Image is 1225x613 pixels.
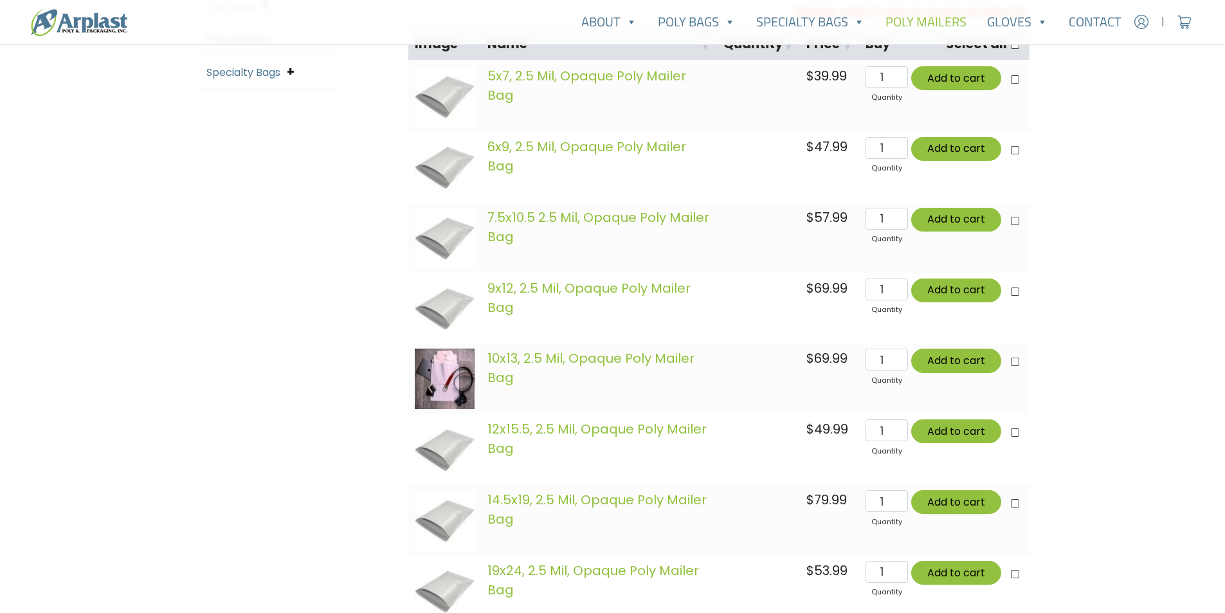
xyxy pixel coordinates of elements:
a: About [571,9,648,35]
a: 19x24, 2.5 Mil, Opaque Poly Mailer Bag [487,562,699,599]
span: $ [806,67,814,85]
bdi: 69.99 [806,279,848,297]
a: 7.5x10.5 2.5 Mil, Opaque Poly Mailer Bag [487,208,709,246]
bdi: 57.99 [806,208,848,226]
input: Qty [866,208,907,230]
a: 12x15.5, 2.5 Mil, Opaque Poly Mailer Bag [487,420,707,457]
button: Add to cart [911,137,1001,161]
input: Qty [866,279,907,300]
img: images [415,208,475,268]
span: | [1161,14,1165,30]
input: Qty [866,419,907,441]
span: $ [806,420,814,438]
button: Add to cart [911,419,1001,443]
span: $ [806,562,814,580]
img: images [415,349,475,409]
a: Poly Mailers [875,9,977,35]
span: $ [806,138,814,156]
input: Qty [866,66,907,88]
a: Poly Bags [648,9,746,35]
input: Qty [866,349,907,371]
a: Specialty Bags [206,65,280,80]
a: 9x12, 2.5 Mil, Opaque Poly Mailer Bag [487,279,691,316]
a: 5x7, 2.5 Mil, Opaque Poly Mailer Bag [487,67,686,104]
a: Gloves [977,9,1058,35]
bdi: 53.99 [806,562,848,580]
button: Add to cart [911,490,1001,514]
button: Add to cart [911,208,1001,232]
img: images [415,66,475,127]
a: Poly Mailers [206,32,272,46]
input: Qty [866,137,907,159]
button: Add to cart [911,66,1001,90]
img: images [415,279,475,339]
input: Qty [866,490,907,512]
a: 6x9, 2.5 Mil, Opaque Poly Mailer Bag [487,138,686,175]
button: Add to cart [911,279,1001,302]
span: $ [806,279,814,297]
span: $ [806,491,814,509]
a: Contact [1058,9,1132,35]
input: Qty [866,561,907,583]
a: 14.5x19, 2.5 Mil, Opaque Poly Mailer Bag [487,491,707,528]
img: images [415,419,475,480]
bdi: 69.99 [806,349,848,367]
a: Specialty Bags [746,9,875,35]
img: logo [31,8,127,36]
button: Add to cart [911,349,1001,372]
button: Add to cart [911,561,1001,585]
bdi: 49.99 [806,420,848,438]
span: $ [806,208,814,226]
span: $ [806,349,814,367]
a: 10x13, 2.5 Mil, Opaque Poly Mailer Bag [487,349,694,387]
img: images [415,137,475,197]
bdi: 47.99 [806,138,848,156]
img: images [415,490,475,551]
bdi: 79.99 [806,491,847,509]
bdi: 39.99 [806,67,847,85]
